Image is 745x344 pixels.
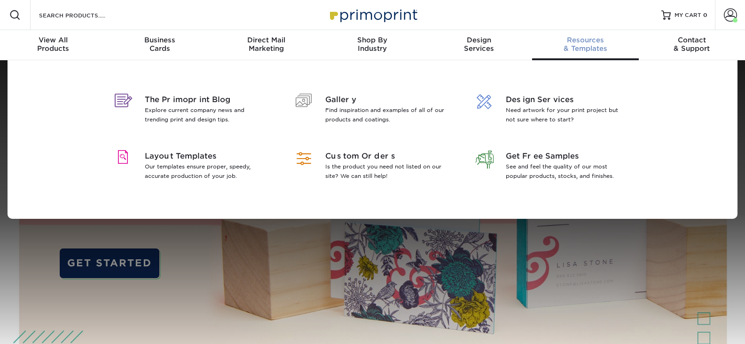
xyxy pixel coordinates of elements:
[325,105,447,124] p: Find inspiration and examples of all of our products and coatings.
[532,30,638,60] a: Resources& Templates
[109,139,275,196] a: Layout Templates Our templates ensure proper, speedy, accurate production of your job.
[674,11,701,19] span: MY CART
[213,30,319,60] a: Direct MailMarketing
[506,94,627,105] span: Design Services
[38,9,130,21] input: SEARCH PRODUCTS.....
[506,162,627,181] p: See and feel the quality of our most popular products, stocks, and finishes.
[639,36,745,44] span: Contact
[213,36,319,53] div: Marketing
[145,94,267,105] span: The Primoprint Blog
[639,30,745,60] a: Contact& Support
[106,36,212,53] div: Cards
[506,105,627,124] p: Need artwork for your print project but not sure where to start?
[532,36,638,53] div: & Templates
[290,139,456,196] a: Custom Orders Is the product you need not listed on our site? We can still help!
[109,83,275,139] a: The Primoprint Blog Explore current company news and trending print and design tips.
[319,30,425,60] a: Shop ByIndustry
[426,30,532,60] a: DesignServices
[426,36,532,53] div: Services
[703,12,707,18] span: 0
[325,162,447,181] p: Is the product you need not listed on our site? We can still help!
[325,151,447,162] span: Custom Orders
[319,36,425,44] span: Shop By
[319,36,425,53] div: Industry
[470,83,636,139] a: Design Services Need artwork for your print project but not sure where to start?
[325,94,447,105] span: Gallery
[145,105,267,124] p: Explore current company news and trending print and design tips.
[145,151,267,162] span: Layout Templates
[639,36,745,53] div: & Support
[532,36,638,44] span: Resources
[106,36,212,44] span: Business
[213,36,319,44] span: Direct Mail
[106,30,212,60] a: BusinessCards
[145,162,267,181] p: Our templates ensure proper, speedy, accurate production of your job.
[326,5,420,25] img: Primoprint
[506,151,627,162] span: Get Free Samples
[290,83,456,139] a: Gallery Find inspiration and examples of all of our products and coatings.
[426,36,532,44] span: Design
[470,139,636,196] a: Get Free Samples See and feel the quality of our most popular products, stocks, and finishes.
